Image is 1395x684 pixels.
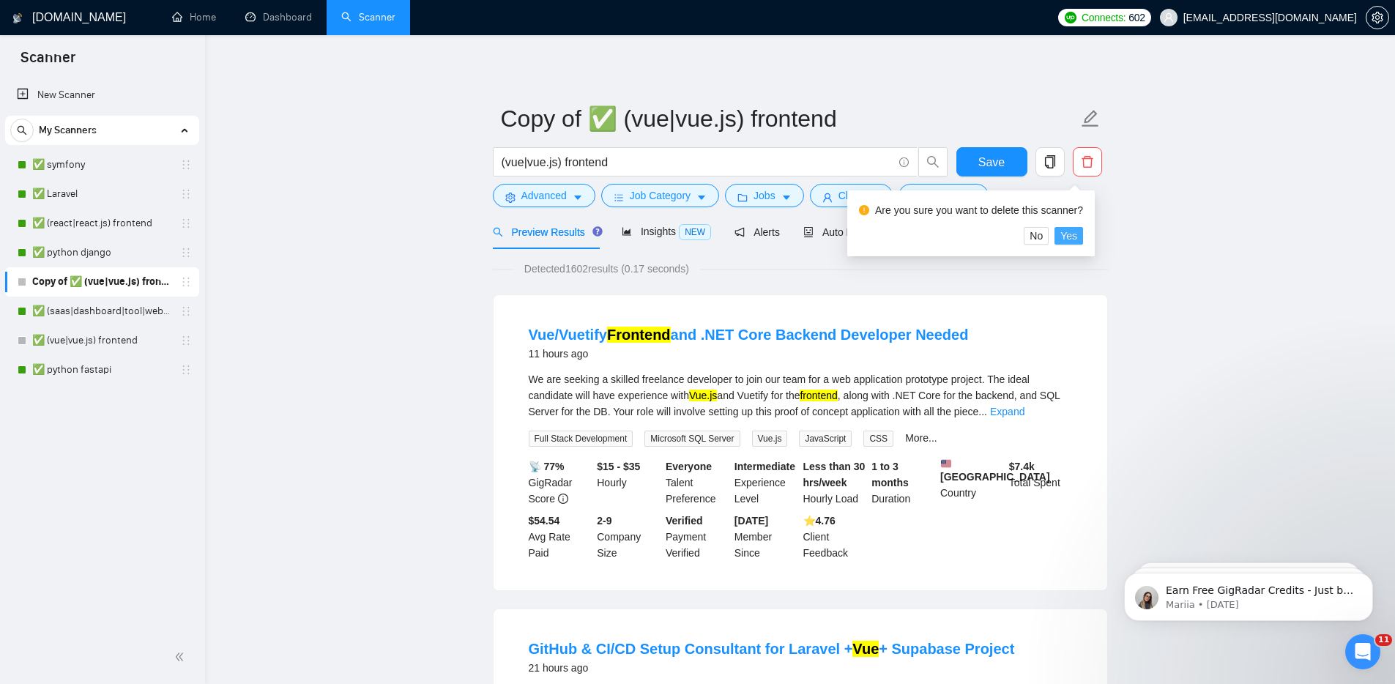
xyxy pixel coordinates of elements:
[978,153,1005,171] span: Save
[663,513,732,561] div: Payment Verified
[597,461,640,472] b: $15 - $35
[12,7,23,30] img: logo
[679,224,711,240] span: NEW
[502,153,893,171] input: Search Freelance Jobs...
[875,202,1083,218] div: Are you sure you want to delete this scanner?
[180,276,192,288] span: holder
[1009,461,1035,472] b: $ 7.4k
[526,513,595,561] div: Avg Rate Paid
[245,11,312,23] a: dashboardDashboard
[732,458,800,507] div: Experience Level
[622,226,632,237] span: area-chart
[32,355,171,384] a: ✅ python fastapi
[734,515,768,527] b: [DATE]
[32,209,171,238] a: ✅ (react|react.js) frontend
[803,461,866,488] b: Less than 30 hrs/week
[11,125,33,135] span: search
[32,326,171,355] a: ✅ (vue|vue.js) frontend
[803,515,836,527] b: ⭐️ 4.76
[529,515,560,527] b: $54.54
[859,205,869,215] span: exclamation-circle
[32,179,171,209] a: ✅ Laravel
[666,515,703,527] b: Verified
[1036,155,1064,168] span: copy
[493,227,503,237] span: search
[1082,10,1126,26] span: Connects:
[734,461,795,472] b: Intermediate
[1074,155,1101,168] span: delete
[644,431,740,447] span: Microsoft SQL Server
[838,187,865,204] span: Client
[9,47,87,78] span: Scanner
[32,150,171,179] a: ✅ symfony
[529,345,969,363] div: 11 hours ago
[622,226,711,237] span: Insights
[868,458,937,507] div: Duration
[810,184,893,207] button: userClientcaret-down
[689,390,717,401] mark: Vue.js
[493,226,598,238] span: Preview Results
[32,267,171,297] a: Copy of ✅ (vue|vue.js) frontend
[32,297,171,326] a: ✅ (saas|dashboard|tool|web app|platform) ai developer
[1345,634,1380,669] iframe: Intercom live chat
[601,184,719,207] button: barsJob Categorycaret-down
[990,406,1024,417] a: Expand
[1030,228,1043,244] span: No
[1006,458,1075,507] div: Total Spent
[863,431,893,447] span: CSS
[781,192,792,203] span: caret-down
[1035,147,1065,176] button: copy
[529,659,1015,677] div: 21 hours ago
[521,187,567,204] span: Advanced
[614,192,624,203] span: bars
[1073,147,1102,176] button: delete
[180,335,192,346] span: holder
[800,513,869,561] div: Client Feedback
[5,81,199,110] li: New Scanner
[822,192,833,203] span: user
[1081,109,1100,128] span: edit
[919,155,947,168] span: search
[607,327,671,343] mark: Frontend
[493,184,595,207] button: settingAdvancedcaret-down
[180,364,192,376] span: holder
[800,458,869,507] div: Hourly Load
[734,226,780,238] span: Alerts
[1366,6,1389,29] button: setting
[752,431,788,447] span: Vue.js
[899,157,909,167] span: info-circle
[180,247,192,259] span: holder
[1375,634,1392,646] span: 11
[5,116,199,384] li: My Scanners
[941,458,951,469] img: 🇺🇸
[17,81,187,110] a: New Scanner
[956,147,1027,176] button: Save
[526,458,595,507] div: GigRadar Score
[725,184,804,207] button: folderJobscaret-down
[940,458,1050,483] b: [GEOGRAPHIC_DATA]
[180,305,192,317] span: holder
[1024,227,1049,245] button: No
[1102,542,1395,644] iframe: Intercom notifications message
[558,494,568,504] span: info-circle
[978,406,987,417] span: ...
[594,458,663,507] div: Hourly
[1164,12,1174,23] span: user
[501,100,1078,137] input: Scanner name...
[594,513,663,561] div: Company Size
[180,159,192,171] span: holder
[1366,12,1389,23] a: setting
[630,187,691,204] span: Job Category
[871,461,909,488] b: 1 to 3 months
[573,192,583,203] span: caret-down
[597,515,611,527] b: 2-9
[529,641,1015,657] a: GitHub & CI/CD Setup Consultant for Laravel +Vue+ Supabase Project
[529,461,565,472] b: 📡 77%
[1128,10,1145,26] span: 602
[32,238,171,267] a: ✅ python django
[180,218,192,229] span: holder
[529,327,969,343] a: Vue/VuetifyFrontendand .NET Core Backend Developer Needed
[905,432,937,444] a: More...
